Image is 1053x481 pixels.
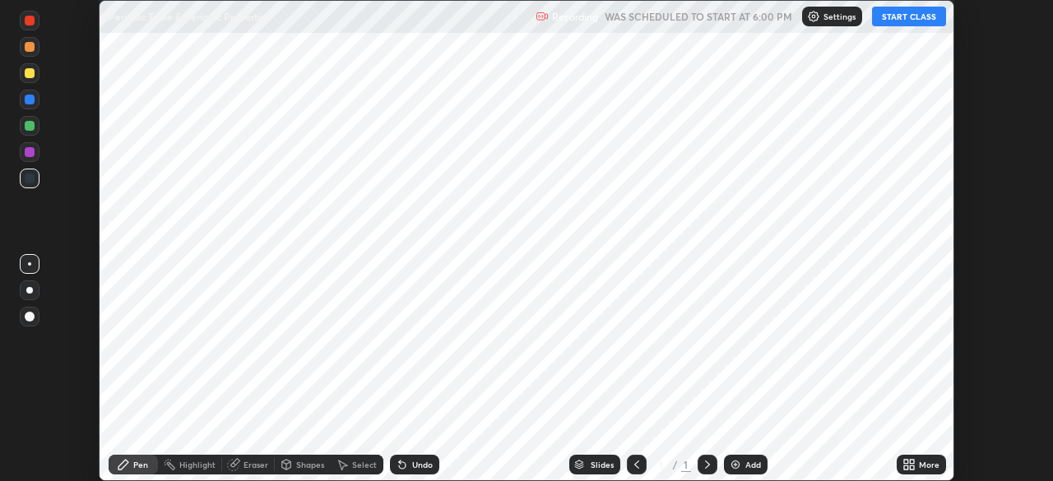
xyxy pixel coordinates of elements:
div: Add [745,460,761,469]
img: recording.375f2c34.svg [536,10,549,23]
div: Slides [591,460,614,469]
div: Eraser [244,460,268,469]
div: Select [352,460,377,469]
div: Shapes [296,460,324,469]
img: add-slide-button [729,458,742,471]
div: Pen [133,460,148,469]
div: More [919,460,939,469]
p: Periodic Table & Periodic Properties [109,10,270,23]
img: class-settings-icons [807,10,820,23]
div: 1 [653,460,670,469]
div: Undo [412,460,433,469]
h5: WAS SCHEDULED TO START AT 6:00 PM [605,9,792,24]
p: Recording [552,11,598,23]
button: START CLASS [872,7,946,26]
div: / [673,460,678,469]
div: 1 [681,457,691,472]
div: Highlight [179,460,216,469]
p: Settings [823,12,856,21]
